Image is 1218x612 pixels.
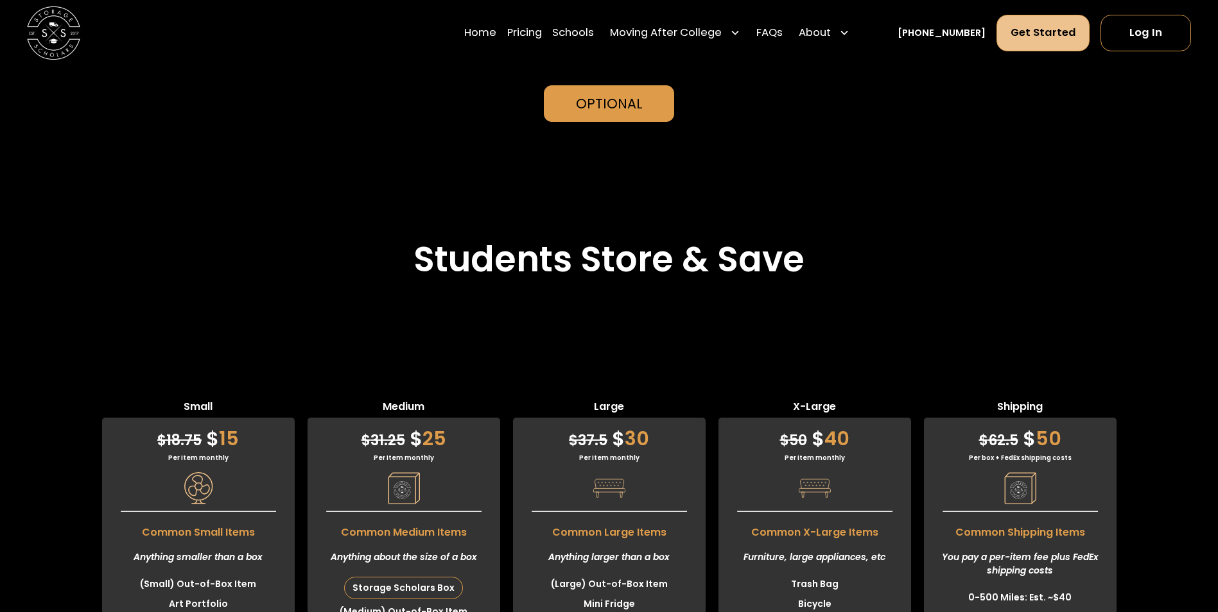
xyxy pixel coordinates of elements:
[996,15,1090,51] a: Get Started
[308,540,500,574] div: Anything about the size of a box
[799,26,831,42] div: About
[593,472,625,504] img: Pricing Category Icon
[979,430,1018,450] span: 62.5
[552,15,594,52] a: Schools
[308,418,500,453] div: 25
[924,399,1117,418] span: Shipping
[102,518,295,540] span: Common Small Items
[102,574,295,594] li: (Small) Out-of-Box Item
[102,418,295,453] div: 15
[718,418,911,453] div: 40
[182,472,214,504] img: Pricing Category Icon
[361,430,370,450] span: $
[102,399,295,418] span: Small
[1004,472,1036,504] img: Pricing Category Icon
[27,6,80,60] img: Storage Scholars main logo
[102,540,295,574] div: Anything smaller than a box
[157,430,202,450] span: 18.75
[102,453,295,463] div: Per item monthly
[979,430,988,450] span: $
[507,15,542,52] a: Pricing
[812,425,824,452] span: $
[794,15,855,52] div: About
[718,518,911,540] span: Common X-Large Items
[513,574,706,594] li: (Large) Out-of-Box Item
[413,239,805,280] h2: Students Store & Save
[898,26,986,40] a: [PHONE_NUMBER]
[1023,425,1036,452] span: $
[924,453,1117,463] div: Per box + FedEx shipping costs
[513,540,706,574] div: Anything larger than a box
[924,540,1117,588] div: You pay a per-item fee plus FedEx shipping costs
[718,453,911,463] div: Per item monthly
[513,418,706,453] div: 30
[27,6,80,60] a: home
[206,425,219,452] span: $
[924,418,1117,453] div: 50
[569,430,607,450] span: 37.5
[308,453,500,463] div: Per item monthly
[718,399,911,418] span: X-Large
[799,472,831,504] img: Pricing Category Icon
[1101,15,1191,51] a: Log In
[756,15,783,52] a: FAQs
[308,518,500,540] span: Common Medium Items
[718,540,911,574] div: Furniture, large appliances, etc
[718,574,911,594] li: Trash Bag
[610,26,722,42] div: Moving After College
[780,430,807,450] span: 50
[513,453,706,463] div: Per item monthly
[605,15,746,52] div: Moving After College
[388,472,420,504] img: Pricing Category Icon
[157,430,166,450] span: $
[410,425,422,452] span: $
[780,430,789,450] span: $
[513,399,706,418] span: Large
[924,588,1117,608] li: 0-500 Miles: Est. ~$40
[308,399,500,418] span: Medium
[576,94,643,114] div: Optional
[345,577,462,599] div: Storage Scholars Box
[513,518,706,540] span: Common Large Items
[569,430,578,450] span: $
[464,15,496,52] a: Home
[361,430,405,450] span: 31.25
[612,425,625,452] span: $
[924,518,1117,540] span: Common Shipping Items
